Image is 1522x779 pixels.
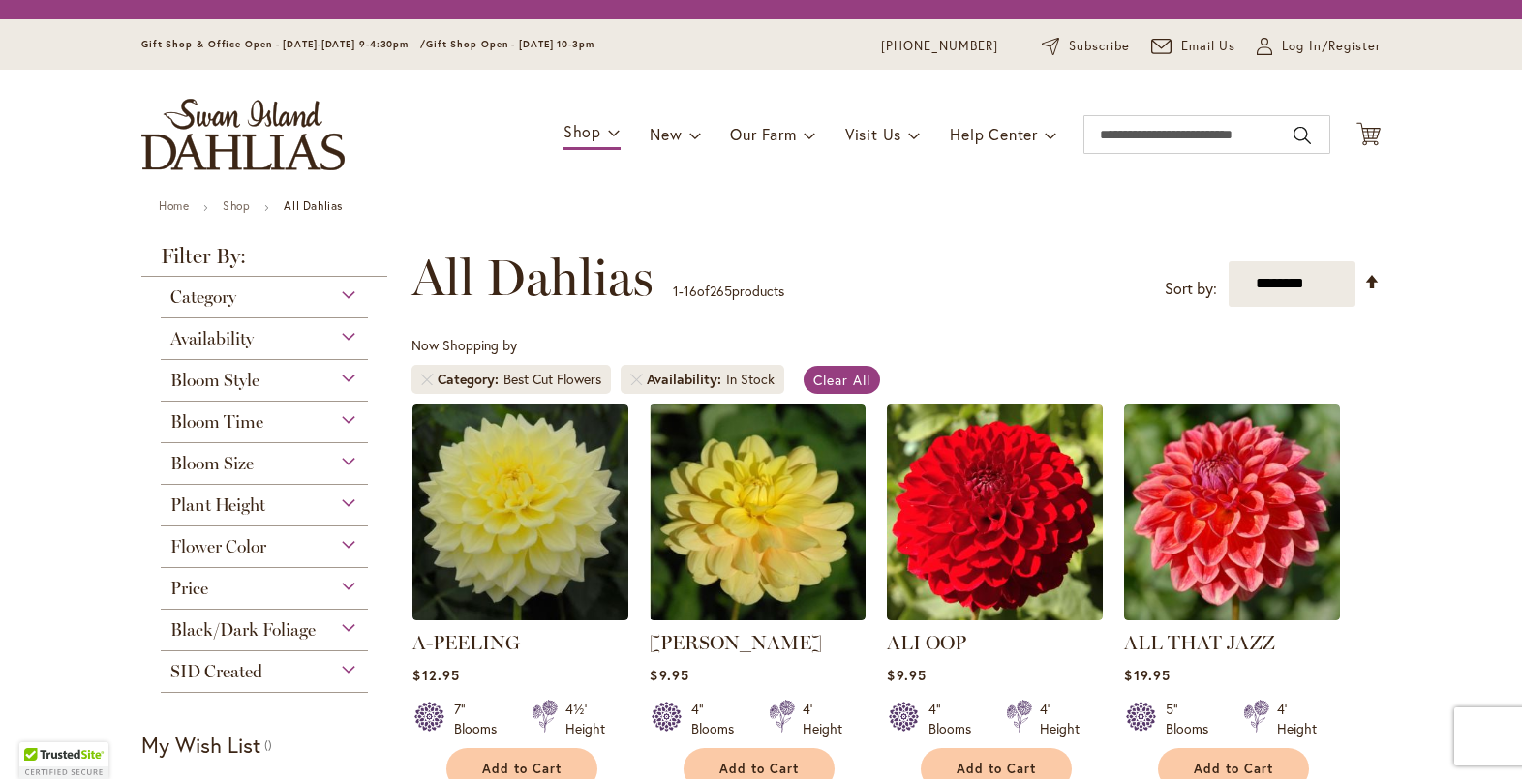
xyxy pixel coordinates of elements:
[928,700,983,738] div: 4" Blooms
[881,37,998,56] a: [PHONE_NUMBER]
[887,666,926,684] span: $9.95
[1194,761,1273,777] span: Add to Cart
[411,336,517,354] span: Now Shopping by
[650,666,688,684] span: $9.95
[726,370,775,389] div: In Stock
[19,742,108,779] div: TrustedSite Certified
[710,282,732,300] span: 265
[438,370,503,389] span: Category
[647,370,726,389] span: Availability
[170,619,316,641] span: Black/Dark Foliage
[1294,120,1311,151] button: Search
[673,276,784,307] p: - of products
[170,453,254,474] span: Bloom Size
[1165,271,1217,307] label: Sort by:
[1257,37,1381,56] a: Log In/Register
[1042,37,1130,56] a: Subscribe
[170,411,263,433] span: Bloom Time
[170,370,259,391] span: Bloom Style
[1277,700,1317,738] div: 4' Height
[887,631,966,654] a: ALI OOP
[691,700,746,738] div: 4" Blooms
[170,286,236,308] span: Category
[1166,700,1220,738] div: 5" Blooms
[141,731,260,759] strong: My Wish List
[650,124,682,144] span: New
[170,661,262,682] span: SID Created
[563,121,601,141] span: Shop
[141,38,426,50] span: Gift Shop & Office Open - [DATE]-[DATE] 9-4:30pm /
[141,99,345,170] a: store logo
[887,404,1103,620] img: ALI OOP
[1124,666,1170,684] span: $19.95
[804,366,880,394] a: Clear All
[1069,37,1130,56] span: Subscribe
[411,249,654,307] span: All Dahlias
[412,404,628,620] img: A-Peeling
[650,404,866,620] img: AHOY MATEY
[730,124,796,144] span: Our Farm
[719,761,799,777] span: Add to Cart
[1040,700,1080,738] div: 4' Height
[426,38,594,50] span: Gift Shop Open - [DATE] 10-3pm
[223,198,250,213] a: Shop
[1181,37,1236,56] span: Email Us
[887,606,1103,624] a: ALI OOP
[170,536,266,557] span: Flower Color
[170,494,265,516] span: Plant Height
[503,370,601,389] div: Best Cut Flowers
[412,606,628,624] a: A-Peeling
[454,700,508,738] div: 7" Blooms
[421,374,433,385] a: Remove Category Best Cut Flowers
[1124,631,1275,654] a: ALL THAT JAZZ
[1282,37,1381,56] span: Log In/Register
[159,198,189,213] a: Home
[813,371,870,389] span: Clear All
[630,374,642,385] a: Remove Availability In Stock
[957,761,1036,777] span: Add to Cart
[673,282,679,300] span: 1
[565,700,605,738] div: 4½' Height
[284,198,343,213] strong: All Dahlias
[482,761,562,777] span: Add to Cart
[412,666,459,684] span: $12.95
[650,606,866,624] a: AHOY MATEY
[1124,606,1340,624] a: ALL THAT JAZZ
[803,700,842,738] div: 4' Height
[170,328,254,349] span: Availability
[684,282,697,300] span: 16
[141,246,387,277] strong: Filter By:
[950,124,1038,144] span: Help Center
[1151,37,1236,56] a: Email Us
[650,631,822,654] a: [PERSON_NAME]
[845,124,901,144] span: Visit Us
[1124,404,1340,620] img: ALL THAT JAZZ
[412,631,520,654] a: A-PEELING
[170,578,208,599] span: Price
